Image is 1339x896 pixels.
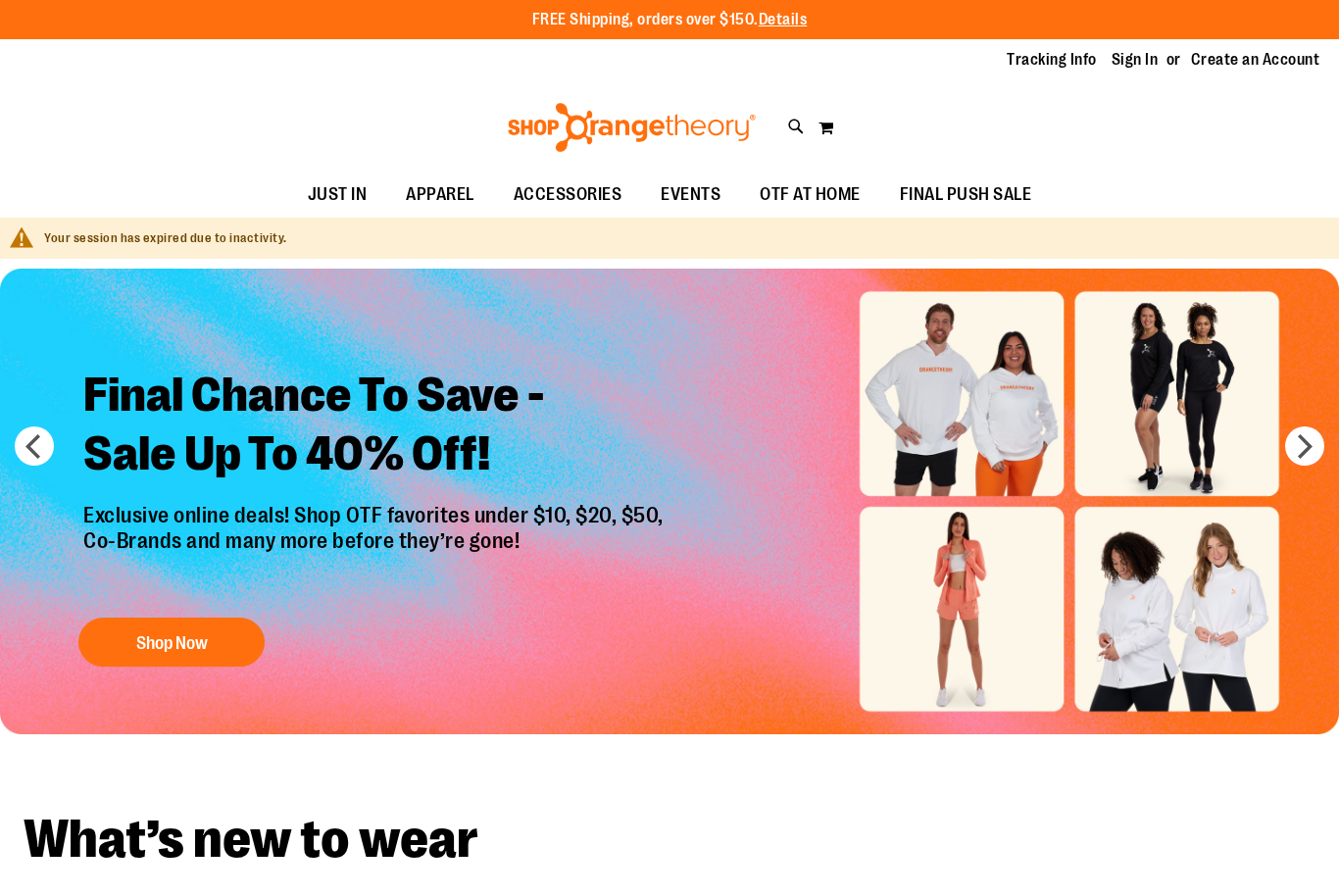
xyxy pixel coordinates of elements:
[1007,49,1097,71] a: Tracking Info
[759,11,808,28] a: Details
[532,9,808,31] p: FREE Shipping, orders over $150.
[1112,49,1159,71] a: Sign In
[15,426,54,466] button: prev
[69,351,683,503] h2: Final Chance To Save - Sale Up To 40% Off!
[661,173,720,217] span: EVENTS
[1191,49,1320,71] a: Create an Account
[69,351,683,677] a: Final Chance To Save -Sale Up To 40% Off! Exclusive online deals! Shop OTF favorites under $10, $...
[24,813,1315,867] h2: What’s new to wear
[406,173,474,217] span: APPAREL
[69,503,683,599] p: Exclusive online deals! Shop OTF favorites under $10, $20, $50, Co-Brands and many more before th...
[760,173,861,217] span: OTF AT HOME
[44,229,1319,248] div: Your session has expired due to inactivity.
[900,173,1032,217] span: FINAL PUSH SALE
[78,618,265,667] button: Shop Now
[1285,426,1324,466] button: next
[308,173,368,217] span: JUST IN
[514,173,622,217] span: ACCESSORIES
[505,103,759,152] img: Shop Orangetheory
